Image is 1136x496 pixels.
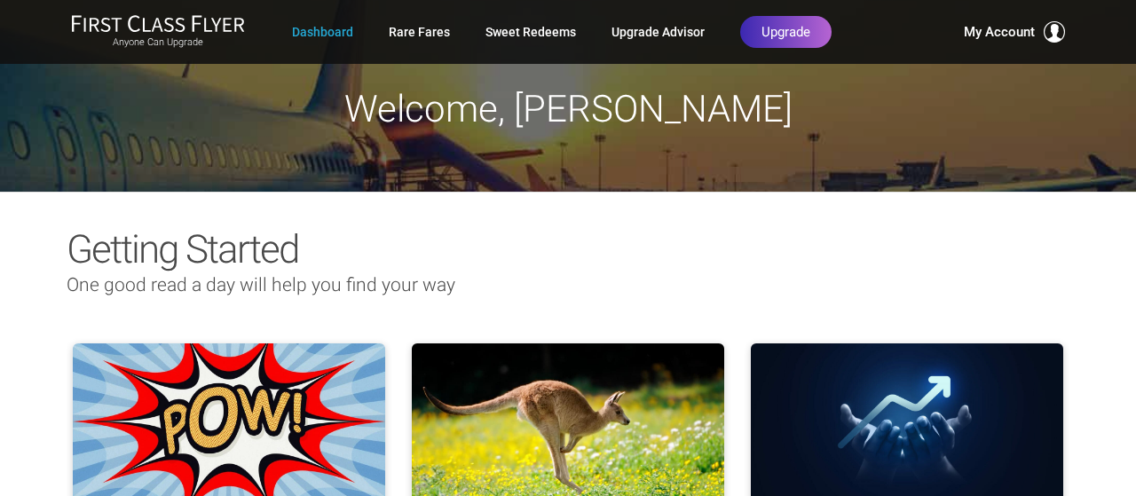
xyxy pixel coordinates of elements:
a: Sweet Redeems [485,16,576,48]
button: My Account [964,21,1065,43]
a: Dashboard [292,16,353,48]
a: Upgrade [740,16,832,48]
a: First Class FlyerAnyone Can Upgrade [71,14,245,50]
a: Rare Fares [389,16,450,48]
span: Welcome, [PERSON_NAME] [344,87,793,130]
small: Anyone Can Upgrade [71,36,245,49]
span: Getting Started [67,226,298,272]
span: One good read a day will help you find your way [67,274,455,295]
a: Upgrade Advisor [611,16,705,48]
img: First Class Flyer [71,14,245,33]
span: My Account [964,21,1035,43]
